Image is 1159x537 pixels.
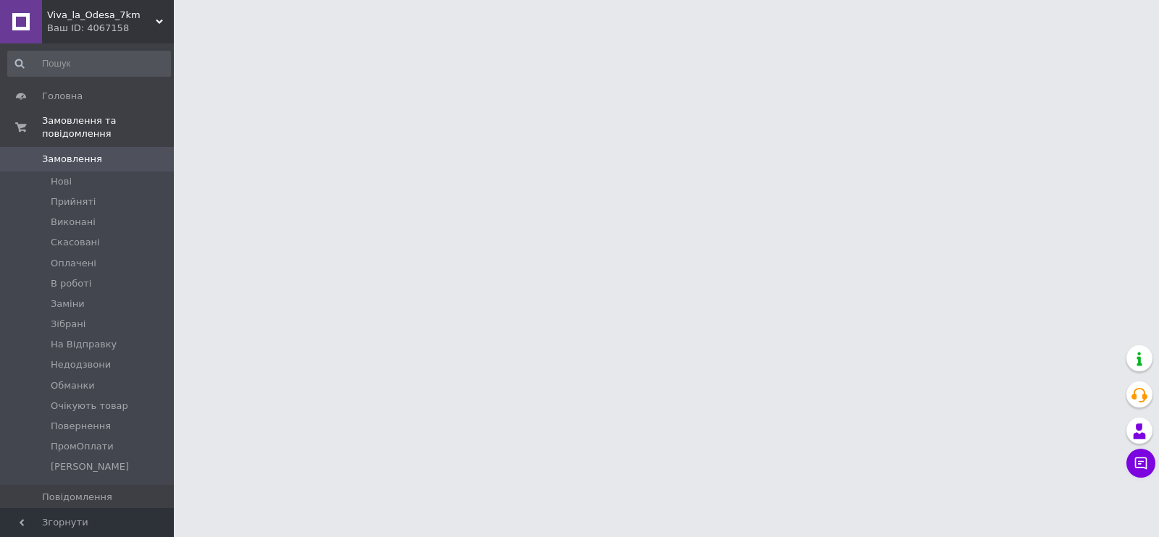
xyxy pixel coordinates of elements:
[7,51,171,77] input: Пошук
[42,114,174,140] span: Замовлення та повідомлення
[51,460,129,473] span: [PERSON_NAME]
[51,358,111,371] span: Недодзвони
[51,277,91,290] span: В роботі
[47,9,156,22] span: Viva_la_Odesa_7km
[1126,449,1155,478] button: Чат з покупцем
[51,257,96,270] span: Оплачені
[51,216,96,229] span: Виконані
[51,195,96,208] span: Прийняті
[51,440,114,453] span: ПромОплати
[51,175,72,188] span: Нові
[42,90,83,103] span: Головна
[51,236,100,249] span: Скасовані
[51,338,117,351] span: На Відправку
[51,318,85,331] span: Зібрані
[51,420,111,433] span: Повернення
[42,153,102,166] span: Замовлення
[47,22,174,35] div: Ваш ID: 4067158
[42,491,112,504] span: Повідомлення
[51,399,128,413] span: Очікують товар
[51,379,95,392] span: Обманки
[51,297,85,310] span: Заміни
